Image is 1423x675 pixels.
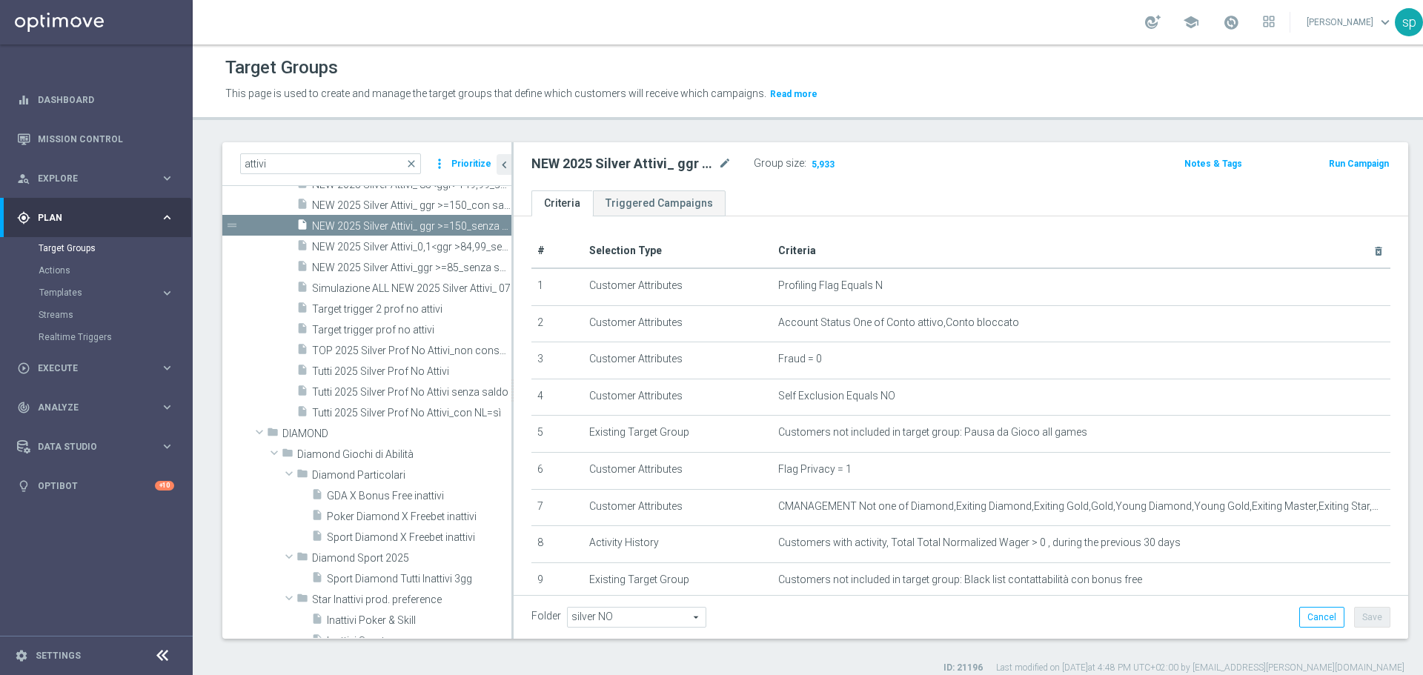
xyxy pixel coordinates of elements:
i: insert_drive_file [311,530,323,547]
span: Sport Diamond X Freebet inattivi [327,531,511,544]
i: folder [296,551,308,568]
span: Inattivi Sport [327,635,511,648]
span: 5,933 [810,159,836,173]
span: Inattivi Poker &amp; Skill [327,614,511,627]
div: Streams [39,304,191,326]
span: school [1183,14,1199,30]
label: ID: 21196 [943,662,983,674]
i: insert_drive_file [296,385,308,402]
button: Templates keyboard_arrow_right [39,287,175,299]
td: Existing Target Group [583,562,772,599]
button: Run Campaign [1327,156,1390,172]
a: Optibot [38,466,155,505]
i: insert_drive_file [311,634,323,651]
th: Selection Type [583,234,772,268]
span: Customers not included in target group: Pausa da Gioco all games [778,426,1087,439]
div: lightbulb Optibot +10 [16,480,175,492]
i: insert_drive_file [296,302,308,319]
i: equalizer [17,93,30,107]
button: equalizer Dashboard [16,94,175,106]
td: Existing Target Group [583,416,772,453]
i: mode_edit [718,155,732,173]
span: Profiling Flag Equals N [778,279,883,292]
td: 2 [531,305,583,342]
span: Diamond Particolari [312,469,511,482]
div: Dashboard [17,80,174,119]
span: Diamond Sport 2025 [312,552,511,565]
td: 6 [531,452,583,489]
i: keyboard_arrow_right [160,361,174,375]
span: Analyze [38,403,160,412]
a: Criteria [531,190,593,216]
span: DIAMOND [282,428,511,440]
span: NEW 2025 Silver Attivi_ ggr &gt;=150_con saldo [312,199,511,212]
div: +10 [155,481,174,491]
span: Fraud = 0 [778,353,822,365]
a: Streams [39,309,154,321]
td: Customer Attributes [583,305,772,342]
button: Cancel [1299,607,1344,628]
span: Flag Privacy = 1 [778,463,852,476]
i: lightbulb [17,479,30,493]
div: Realtime Triggers [39,326,191,348]
i: track_changes [17,401,30,414]
i: play_circle_outline [17,362,30,375]
a: Dashboard [38,80,174,119]
td: Activity History [583,526,772,563]
div: play_circle_outline Execute keyboard_arrow_right [16,362,175,374]
span: Criteria [778,245,816,256]
button: Notes & Tags [1183,156,1244,172]
button: Read more [769,86,819,102]
i: keyboard_arrow_right [160,400,174,414]
label: Last modified on [DATE] at 4:48 PM UTC+02:00 by [EMAIL_ADDRESS][PERSON_NAME][DOMAIN_NAME] [996,662,1404,674]
i: insert_drive_file [296,260,308,277]
i: insert_drive_file [296,364,308,381]
button: Save [1354,607,1390,628]
div: Templates [39,288,160,297]
i: keyboard_arrow_right [160,210,174,225]
span: NEW 2025 Silver Attivi_0,1&lt;ggr &gt;84,99_senza saldo [312,241,511,253]
i: folder [267,426,279,443]
div: Target Groups [39,237,191,259]
td: Customer Attributes [583,489,772,526]
div: Mission Control [16,133,175,145]
span: Sport Diamond Tutti Inattivi 3gg [327,573,511,585]
a: Realtime Triggers [39,331,154,343]
td: 4 [531,379,583,416]
i: folder [282,447,293,464]
input: Quick find group or folder [240,153,421,174]
span: Diamond Giochi di Abilit&#xE0; [297,448,511,461]
button: Data Studio keyboard_arrow_right [16,441,175,453]
td: Customer Attributes [583,268,772,305]
a: Settings [36,651,81,660]
i: keyboard_arrow_right [160,286,174,300]
button: track_changes Analyze keyboard_arrow_right [16,402,175,413]
i: insert_drive_file [296,322,308,339]
a: [PERSON_NAME]keyboard_arrow_down [1305,11,1395,33]
td: 9 [531,562,583,599]
button: person_search Explore keyboard_arrow_right [16,173,175,184]
div: gps_fixed Plan keyboard_arrow_right [16,212,175,224]
span: Account Status One of Conto attivo,Conto bloccato [778,316,1019,329]
div: sp [1395,8,1423,36]
td: Customer Attributes [583,452,772,489]
i: insert_drive_file [311,571,323,588]
div: Data Studio [17,440,160,453]
i: insert_drive_file [296,177,308,194]
i: insert_drive_file [296,198,308,215]
span: Tutti 2025 Silver Prof No Attivi_con NL=s&#xEC; [312,407,511,419]
i: delete_forever [1373,245,1384,257]
td: 8 [531,526,583,563]
i: gps_fixed [17,211,30,225]
label: Folder [531,610,561,622]
div: Mission Control [17,119,174,159]
span: keyboard_arrow_down [1377,14,1393,30]
span: Execute [38,364,160,373]
a: Mission Control [38,119,174,159]
span: Tutti 2025 Silver Prof No Attivi [312,365,511,378]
